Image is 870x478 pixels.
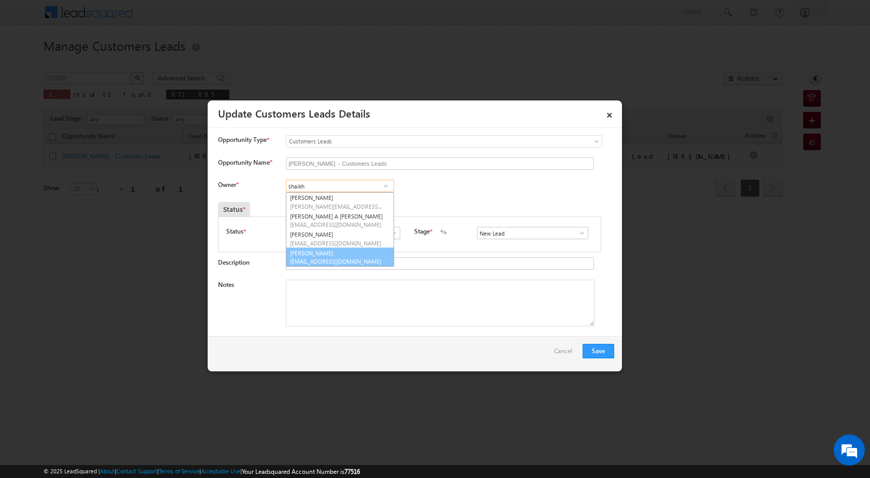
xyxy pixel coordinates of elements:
[286,135,602,148] a: Customers Leads
[218,181,238,189] label: Owner
[344,468,360,475] span: 77516
[18,54,44,68] img: d_60004797649_company_0_60004797649
[286,248,394,267] a: [PERSON_NAME]
[218,281,234,288] label: Notes
[117,468,157,474] a: Contact Support
[44,467,360,476] span: © 2025 LeadSquared | | | | |
[13,96,189,310] textarea: Type your message and hit 'Enter'
[573,228,586,238] a: Show All Items
[290,202,383,210] span: [PERSON_NAME][EMAIL_ADDRESS][PERSON_NAME][DOMAIN_NAME]
[286,211,394,230] a: [PERSON_NAME] A [PERSON_NAME]
[141,319,188,333] em: Start Chat
[218,158,272,166] label: Opportunity Name
[226,227,243,236] label: Status
[218,258,250,266] label: Description
[170,5,195,30] div: Minimize live chat window
[601,104,618,122] a: ×
[286,137,560,146] span: Customers Leads
[242,468,360,475] span: Your Leadsquared Account Number is
[218,135,267,144] span: Opportunity Type
[100,468,115,474] a: About
[414,227,430,236] label: Stage
[290,257,383,265] span: [EMAIL_ADDRESS][DOMAIN_NAME]
[477,227,588,239] input: Type to Search
[290,239,383,247] span: [EMAIL_ADDRESS][DOMAIN_NAME]
[385,228,398,238] a: Show All Items
[54,54,174,68] div: Chat with us now
[379,181,392,191] a: Show All Items
[159,468,199,474] a: Terms of Service
[286,193,394,211] a: [PERSON_NAME]
[286,229,394,248] a: [PERSON_NAME]
[290,221,383,228] span: [EMAIL_ADDRESS][DOMAIN_NAME]
[554,344,577,364] a: Cancel
[201,468,240,474] a: Acceptable Use
[218,106,370,120] a: Update Customers Leads Details
[583,344,614,358] button: Save
[286,180,394,192] input: Type to Search
[218,202,250,216] div: Status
